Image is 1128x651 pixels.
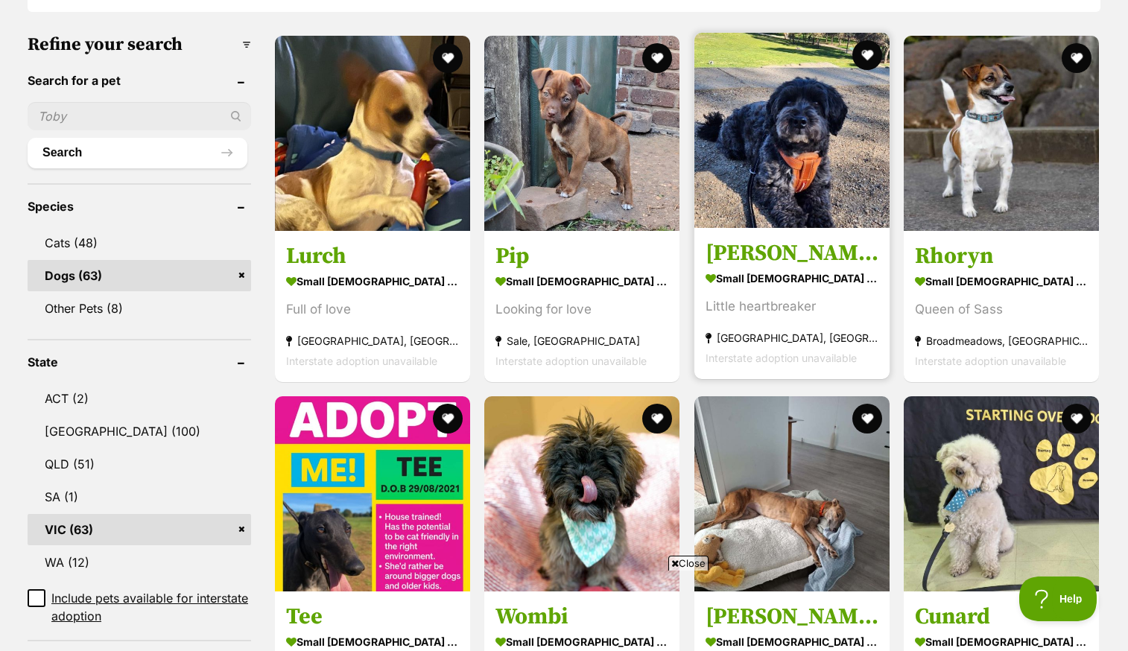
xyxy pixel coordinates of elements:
[1062,404,1091,434] button: favourite
[203,577,925,644] iframe: Advertisement
[28,448,251,480] a: QLD (51)
[706,296,878,317] div: Little heartbreaker
[915,603,1088,631] h3: Cunard
[28,227,251,258] a: Cats (48)
[495,242,668,270] h3: Pip
[915,355,1066,367] span: Interstate adoption unavailable
[51,589,251,625] span: Include pets available for interstate adoption
[286,270,459,292] strong: small [DEMOGRAPHIC_DATA] Dog
[28,293,251,324] a: Other Pets (8)
[484,231,679,382] a: Pip small [DEMOGRAPHIC_DATA] Dog Looking for love Sale, [GEOGRAPHIC_DATA] Interstate adoption una...
[495,270,668,292] strong: small [DEMOGRAPHIC_DATA] Dog
[286,242,459,270] h3: Lurch
[643,404,673,434] button: favourite
[495,355,647,367] span: Interstate adoption unavailable
[706,328,878,348] strong: [GEOGRAPHIC_DATA], [GEOGRAPHIC_DATA]
[28,416,251,447] a: [GEOGRAPHIC_DATA] (100)
[904,36,1099,231] img: Rhoryn - Fox Terrier Dog
[28,102,251,130] input: Toby
[1019,577,1098,621] iframe: Help Scout Beacon - Open
[28,547,251,578] a: WA (12)
[1062,43,1091,73] button: favourite
[28,138,247,168] button: Search
[28,34,251,55] h3: Refine your search
[915,242,1088,270] h3: Rhoryn
[904,396,1099,591] img: Cunard - Poodle (Toy) x Maltese Dog
[275,396,470,591] img: Tee - Greyhound Dog
[694,396,890,591] img: Alice - Blue Brindle - Greyhound Dog
[706,267,878,289] strong: small [DEMOGRAPHIC_DATA] Dog
[28,355,251,369] header: State
[275,231,470,382] a: Lurch small [DEMOGRAPHIC_DATA] Dog Full of love [GEOGRAPHIC_DATA], [GEOGRAPHIC_DATA] Interstate a...
[433,404,463,434] button: favourite
[495,299,668,320] div: Looking for love
[433,43,463,73] button: favourite
[495,331,668,351] strong: Sale, [GEOGRAPHIC_DATA]
[668,556,709,571] span: Close
[915,331,1088,351] strong: Broadmeadows, [GEOGRAPHIC_DATA]
[852,404,882,434] button: favourite
[28,383,251,414] a: ACT (2)
[904,231,1099,382] a: Rhoryn small [DEMOGRAPHIC_DATA] Dog Queen of Sass Broadmeadows, [GEOGRAPHIC_DATA] Interstate adop...
[28,514,251,545] a: VIC (63)
[694,33,890,228] img: Romeo Valenti - Maltese x Poodle Dog
[28,74,251,87] header: Search for a pet
[643,43,673,73] button: favourite
[484,36,679,231] img: Pip - Border Collie Dog
[286,299,459,320] div: Full of love
[915,299,1088,320] div: Queen of Sass
[706,352,857,364] span: Interstate adoption unavailable
[28,200,251,213] header: Species
[694,228,890,379] a: [PERSON_NAME] small [DEMOGRAPHIC_DATA] Dog Little heartbreaker [GEOGRAPHIC_DATA], [GEOGRAPHIC_DAT...
[28,260,251,291] a: Dogs (63)
[286,355,437,367] span: Interstate adoption unavailable
[484,396,679,591] img: Wombi - Shih Tzu x Poodle (Miniature) Dog
[286,331,459,351] strong: [GEOGRAPHIC_DATA], [GEOGRAPHIC_DATA]
[28,481,251,512] a: SA (1)
[28,589,251,625] a: Include pets available for interstate adoption
[275,36,470,231] img: Lurch - Fox Terrier x Chihuahua Dog
[852,40,882,70] button: favourite
[915,270,1088,292] strong: small [DEMOGRAPHIC_DATA] Dog
[706,239,878,267] h3: [PERSON_NAME]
